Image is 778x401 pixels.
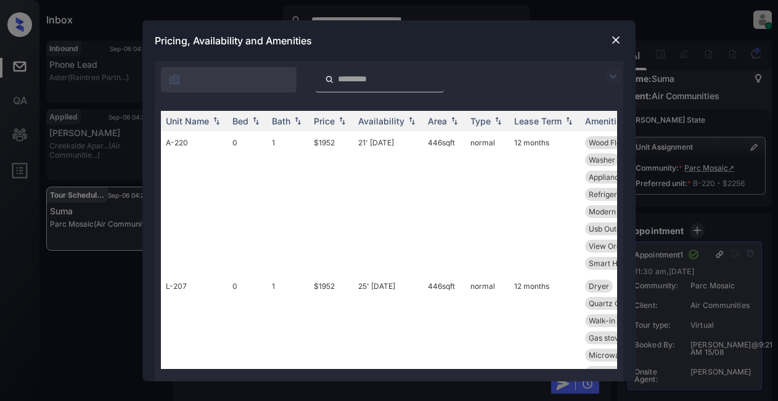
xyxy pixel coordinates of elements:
div: Unit Name [166,116,209,126]
img: sorting [336,116,348,125]
div: Amenities [585,116,626,126]
img: sorting [448,116,461,125]
img: icon-zuma [605,69,620,84]
img: sorting [563,116,575,125]
img: sorting [292,116,304,125]
div: Area [428,116,447,126]
img: sorting [250,116,262,125]
td: A-220 [161,131,227,275]
td: 0 [227,131,267,275]
td: 446 sqft [423,131,465,275]
div: Bed [232,116,248,126]
span: Appliances Stai... [589,172,648,182]
span: Dryer [589,282,609,291]
td: 12 months [509,131,580,275]
span: Modern Kitchen [589,368,644,377]
img: sorting [210,116,223,125]
div: Availability [358,116,404,126]
div: Lease Term [514,116,562,126]
td: 21' [DATE] [353,131,423,275]
div: Pricing, Availability and Amenities [142,20,636,61]
span: Gas stove [589,333,623,342]
div: Type [470,116,491,126]
span: Usb Outlet [589,224,625,233]
td: 1 [267,131,309,275]
span: Microwave [589,350,628,360]
td: $1952 [309,131,353,275]
div: Price [314,116,335,126]
span: Walk-in Closet ... [589,316,647,325]
span: Wood Flooring [589,138,639,147]
span: Quartz Counters [589,299,647,308]
span: View Orchard [589,241,637,251]
span: Smart Home Ther... [589,259,657,268]
span: Modern Kitchen [589,207,644,216]
div: Bath [272,116,290,126]
img: close [610,34,622,46]
img: sorting [492,116,504,125]
img: sorting [406,116,418,125]
td: normal [465,131,509,275]
span: Refrigerator Le... [589,190,647,199]
img: icon-zuma [325,74,334,85]
span: Washer [589,155,615,164]
img: icon-zuma [168,73,181,86]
